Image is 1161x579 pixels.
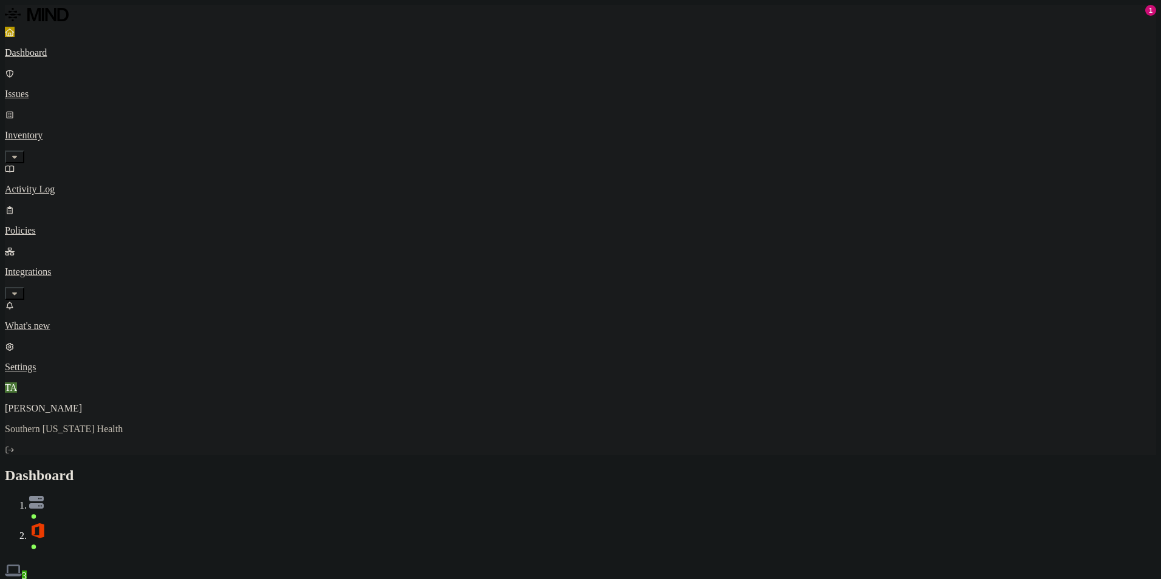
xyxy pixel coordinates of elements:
[5,382,17,393] span: TA
[5,109,1156,161] a: Inventory
[5,89,1156,100] p: Issues
[5,362,1156,373] p: Settings
[5,163,1156,195] a: Activity Log
[1145,5,1156,16] div: 1
[5,424,1156,435] p: Southern [US_STATE] Health
[5,300,1156,331] a: What's new
[5,205,1156,236] a: Policies
[5,5,69,24] img: MIND
[5,266,1156,277] p: Integrations
[5,225,1156,236] p: Policies
[5,47,1156,58] p: Dashboard
[5,130,1156,141] p: Inventory
[5,467,1156,484] h2: Dashboard
[29,522,46,539] img: office-365.svg
[5,5,1156,27] a: MIND
[5,27,1156,58] a: Dashboard
[5,341,1156,373] a: Settings
[5,68,1156,100] a: Issues
[5,562,22,579] img: endpoint.svg
[5,320,1156,331] p: What's new
[5,246,1156,298] a: Integrations
[5,184,1156,195] p: Activity Log
[29,496,44,509] img: azure-files.svg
